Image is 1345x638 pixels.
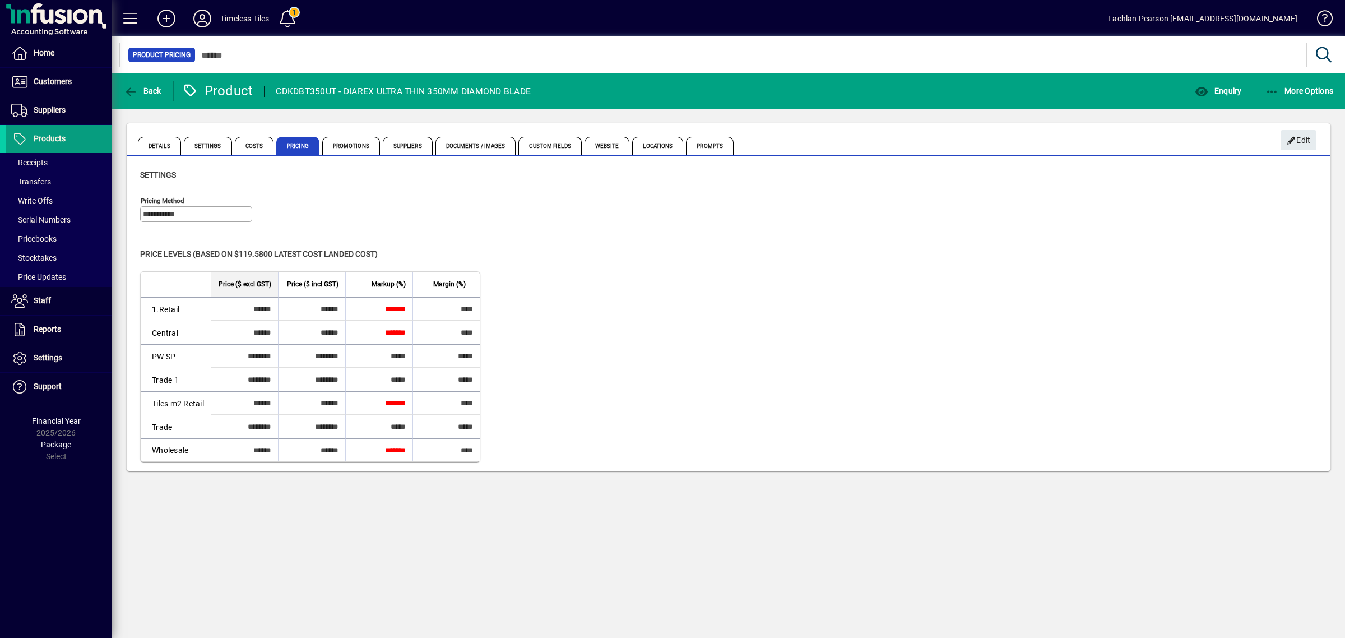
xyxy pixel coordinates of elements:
a: Home [6,39,112,67]
div: Product [182,82,253,100]
span: Staff [34,296,51,305]
span: Reports [34,325,61,334]
span: Settings [140,170,176,179]
span: Custom Fields [518,137,581,155]
span: Edit [1287,131,1311,150]
td: Trade [141,415,211,438]
span: Suppliers [34,105,66,114]
span: Stocktakes [11,253,57,262]
button: Add [149,8,184,29]
span: Receipts [11,158,48,167]
a: Stocktakes [6,248,112,267]
a: Suppliers [6,96,112,124]
div: Lachlan Pearson [EMAIL_ADDRESS][DOMAIN_NAME] [1108,10,1297,27]
a: Serial Numbers [6,210,112,229]
span: Markup (%) [372,278,406,290]
span: Locations [632,137,683,155]
span: Financial Year [32,417,81,426]
span: Settings [34,353,62,362]
td: PW SP [141,344,211,368]
td: Wholesale [141,438,211,461]
span: Home [34,48,54,57]
span: Settings [184,137,232,155]
span: Price ($ incl GST) [287,278,338,290]
div: CDKDBT350UT - DIAREX ULTRA THIN 350MM DIAMOND BLADE [276,82,531,100]
a: Write Offs [6,191,112,210]
button: More Options [1263,81,1337,101]
a: Staff [6,287,112,315]
button: Enquiry [1192,81,1244,101]
span: Website [585,137,630,155]
span: Promotions [322,137,380,155]
td: Trade 1 [141,368,211,391]
div: Timeless Tiles [220,10,269,27]
span: Package [41,440,71,449]
a: Receipts [6,153,112,172]
button: Back [121,81,164,101]
span: Customers [34,77,72,86]
span: Pricing [276,137,319,155]
span: Support [34,382,62,391]
a: Transfers [6,172,112,191]
a: Reports [6,316,112,344]
span: Price levels (based on $119.5800 Latest cost landed cost) [140,249,378,258]
span: Enquiry [1195,86,1241,95]
a: Pricebooks [6,229,112,248]
app-page-header-button: Back [112,81,174,101]
span: Details [138,137,181,155]
button: Edit [1281,130,1316,150]
td: 1.Retail [141,297,211,321]
button: Profile [184,8,220,29]
span: Product Pricing [133,49,191,61]
span: Suppliers [383,137,433,155]
a: Settings [6,344,112,372]
a: Customers [6,68,112,96]
span: Back [124,86,161,95]
a: Price Updates [6,267,112,286]
span: Products [34,134,66,143]
span: Price ($ excl GST) [219,278,271,290]
span: Price Updates [11,272,66,281]
a: Knowledge Base [1309,2,1331,39]
span: Documents / Images [435,137,516,155]
span: Pricebooks [11,234,57,243]
mat-label: Pricing method [141,197,184,205]
span: Serial Numbers [11,215,71,224]
span: Prompts [686,137,734,155]
span: Costs [235,137,274,155]
span: Transfers [11,177,51,186]
span: More Options [1265,86,1334,95]
span: Margin (%) [433,278,466,290]
td: Central [141,321,211,344]
td: Tiles m2 Retail [141,391,211,415]
span: Write Offs [11,196,53,205]
a: Support [6,373,112,401]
